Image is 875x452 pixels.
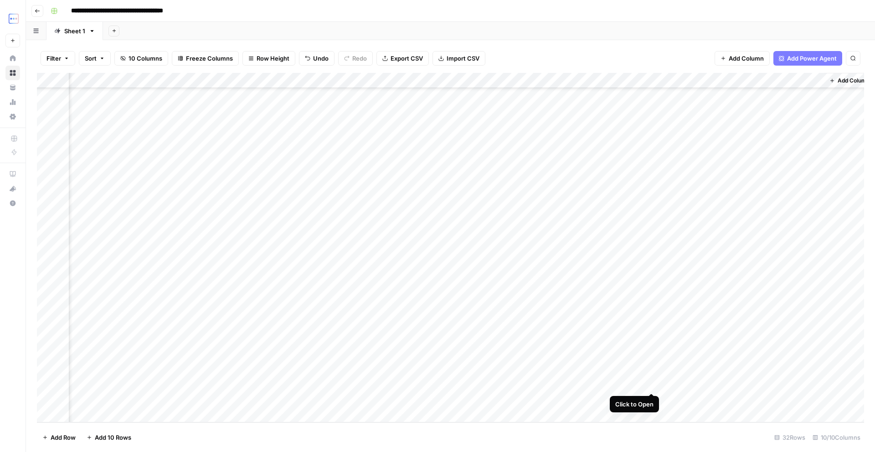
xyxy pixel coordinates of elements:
div: Sheet 1 [64,26,85,36]
span: Add Column [729,54,764,63]
a: AirOps Academy [5,167,20,181]
span: Export CSV [391,54,423,63]
a: Browse [5,66,20,80]
button: Undo [299,51,335,66]
button: 10 Columns [114,51,168,66]
span: Redo [352,54,367,63]
button: Workspace: TripleDart [5,7,20,30]
span: Undo [313,54,329,63]
img: TripleDart Logo [5,10,22,27]
span: Add Row [51,433,76,442]
button: Import CSV [432,51,485,66]
button: Add Column [715,51,770,66]
div: Click to Open [615,400,654,409]
button: Help + Support [5,196,20,211]
span: Filter [46,54,61,63]
a: Home [5,51,20,66]
div: What's new? [6,182,20,195]
a: Sheet 1 [46,22,103,40]
button: Row Height [242,51,295,66]
button: Filter [41,51,75,66]
span: Add 10 Rows [95,433,131,442]
span: Add Power Agent [787,54,837,63]
span: Row Height [257,54,289,63]
div: 32 Rows [771,430,809,445]
span: Add Column [838,77,870,85]
button: Add Row [37,430,81,445]
a: Usage [5,95,20,109]
button: Redo [338,51,373,66]
div: 10/10 Columns [809,430,864,445]
button: Export CSV [376,51,429,66]
button: What's new? [5,181,20,196]
button: Add Power Agent [773,51,842,66]
span: 10 Columns [129,54,162,63]
button: Sort [79,51,111,66]
span: Freeze Columns [186,54,233,63]
button: Add Column [826,75,873,87]
span: Import CSV [447,54,479,63]
a: Settings [5,109,20,124]
button: Add 10 Rows [81,430,137,445]
button: Freeze Columns [172,51,239,66]
a: Your Data [5,80,20,95]
span: Sort [85,54,97,63]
